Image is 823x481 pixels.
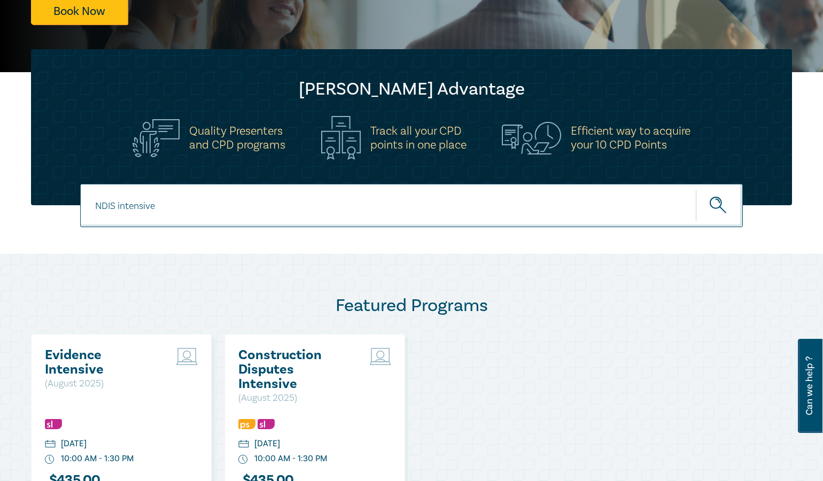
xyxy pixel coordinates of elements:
[258,419,275,429] img: Substantive Law
[804,345,814,426] span: Can we help ?
[254,453,327,465] div: 10:00 AM - 1:30 PM
[61,438,87,450] div: [DATE]
[321,116,361,160] img: Track all your CPD<br>points in one place
[189,124,285,152] h5: Quality Presenters and CPD programs
[238,455,248,464] img: watch
[370,124,467,152] h5: Track all your CPD points in one place
[238,391,353,405] p: ( August 2025 )
[370,348,391,365] img: Live Stream
[502,122,561,154] img: Efficient way to acquire<br>your 10 CPD Points
[31,295,792,316] h2: Featured Programs
[254,438,280,450] div: [DATE]
[80,184,743,227] input: Search for a program title, program description or presenter name
[52,79,771,100] h2: [PERSON_NAME] Advantage
[61,453,134,465] div: 10:00 AM - 1:30 PM
[45,419,62,429] img: Substantive Law
[238,440,249,449] img: calendar
[571,124,690,152] h5: Efficient way to acquire your 10 CPD Points
[45,455,55,464] img: watch
[238,348,353,391] a: Construction Disputes Intensive
[238,419,255,429] img: Professional Skills
[45,348,160,377] a: Evidence Intensive
[133,119,180,157] img: Quality Presenters<br>and CPD programs
[176,348,198,365] img: Live Stream
[45,440,56,449] img: calendar
[45,377,160,391] p: ( August 2025 )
